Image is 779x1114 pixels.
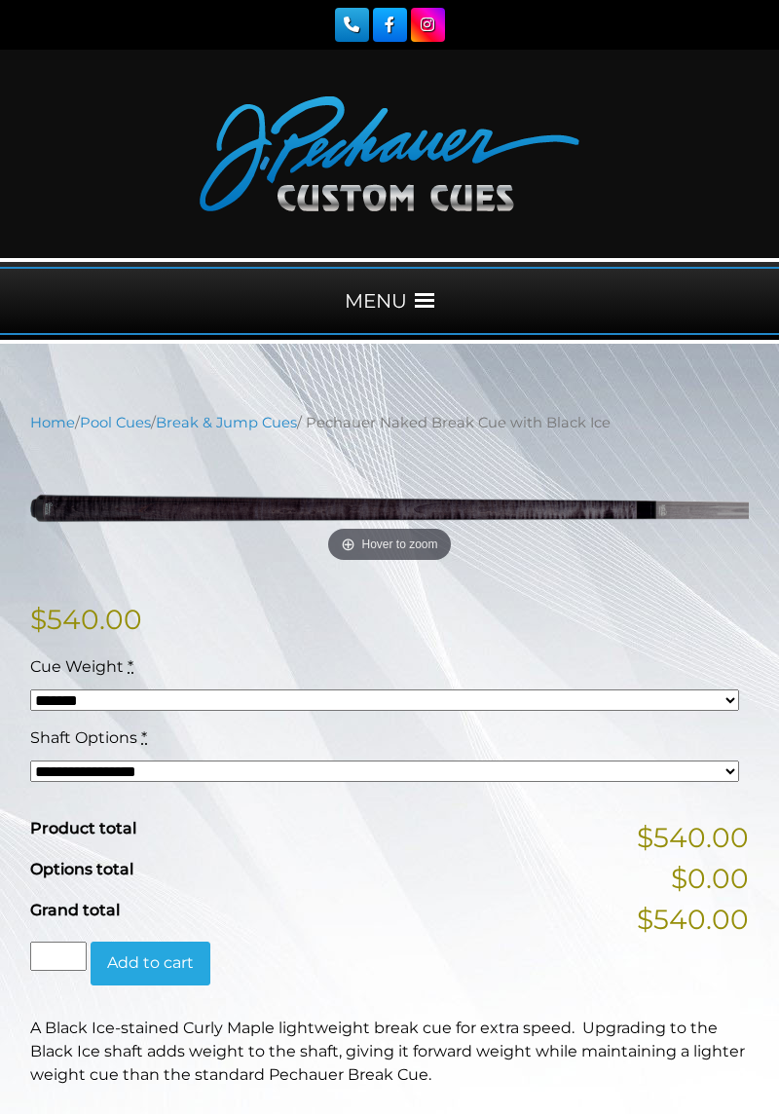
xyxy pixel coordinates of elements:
img: Pechauer Custom Cues [200,96,579,211]
span: $540.00 [637,817,749,858]
a: Pool Cues [80,414,151,431]
span: Product total [30,819,136,837]
p: A Black Ice-stained Curly Maple lightweight break cue for extra speed. Upgrading to the Black Ice... [30,1017,749,1087]
span: $540.00 [637,899,749,940]
a: Home [30,414,75,431]
span: $0.00 [671,858,749,899]
span: Grand total [30,901,120,919]
a: Hover to zoom [30,448,749,568]
span: Options total [30,860,133,878]
span: Cue Weight [30,657,124,676]
input: Product quantity [30,942,87,971]
nav: Breadcrumb [30,412,749,433]
img: pechauer-break-naked-black-ice-adjusted-9-28-22.png [30,448,749,568]
abbr: required [141,728,147,747]
span: $ [30,603,47,636]
button: Add to cart [91,942,210,986]
bdi: 540.00 [30,603,142,636]
abbr: required [128,657,133,676]
span: Shaft Options [30,728,137,747]
a: Break & Jump Cues [156,414,297,431]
